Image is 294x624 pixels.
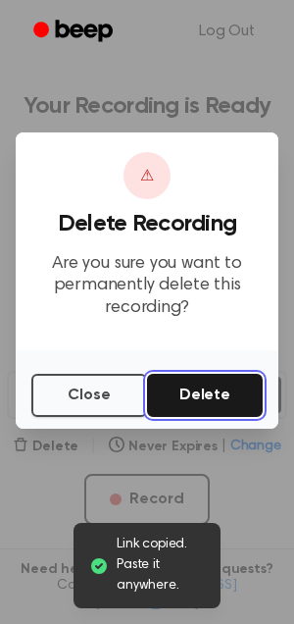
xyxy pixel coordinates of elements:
a: Log Out [179,8,274,55]
button: Close [31,374,147,417]
a: Beep [20,13,130,51]
p: Are you sure you want to permanently delete this recording? [31,253,263,320]
div: ⚠ [123,152,171,199]
button: Delete [147,374,263,417]
span: Link copied. Paste it anywhere. [117,535,205,597]
h3: Delete Recording [31,211,263,237]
